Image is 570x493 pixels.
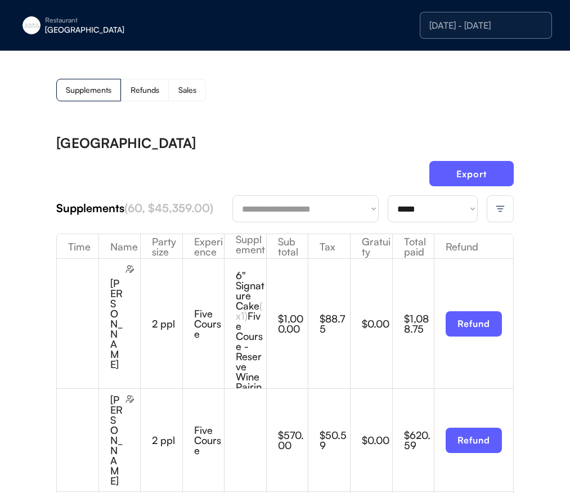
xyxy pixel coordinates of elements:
img: filter-lines.svg [495,204,505,214]
img: users-edit.svg [125,395,134,404]
div: $620.59 [404,430,434,450]
font: (x1) [236,299,262,322]
div: Total paid [393,236,434,257]
div: [GEOGRAPHIC_DATA] [45,26,187,34]
div: Five Course [194,308,225,339]
div: Tax [308,241,350,252]
div: $50.59 [320,430,350,450]
div: 6" Signature Cake Five Course - Reserve Wine Pairing (optional) [236,270,266,432]
div: Party size [141,236,182,257]
div: Refunds [131,86,159,94]
div: Name [99,241,141,252]
div: $0.00 [362,319,392,329]
div: $88.75 [320,313,350,334]
div: $570.00 [278,430,308,450]
img: users-edit.svg [125,265,134,274]
img: eleven-madison-park-new-york-ny-logo-1.jpg [23,16,41,34]
div: 2 ppl [152,435,182,445]
div: 2 ppl [152,319,182,329]
button: Refund [446,428,502,453]
div: Sales [178,86,196,94]
font: (60, $45,359.00) [124,201,213,215]
div: [DATE] - [DATE] [429,21,542,30]
div: [PERSON_NAME] [110,395,124,486]
div: Supplements [66,86,111,94]
div: Experience [183,236,225,257]
div: Supplements [225,234,266,265]
button: Export [429,161,514,186]
div: $1,000.00 [278,313,308,334]
div: $0.00 [362,435,392,445]
div: Refund [434,241,513,252]
div: Time [57,241,98,252]
div: Gratuity [351,236,392,257]
div: Supplements [56,200,232,216]
button: Refund [446,311,502,337]
div: $1,088.75 [404,313,434,334]
div: Restaurant [45,17,187,24]
div: Five Course [194,425,225,455]
div: [GEOGRAPHIC_DATA] [56,136,196,150]
div: [PERSON_NAME] [110,278,124,369]
div: Sub total [267,236,308,257]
